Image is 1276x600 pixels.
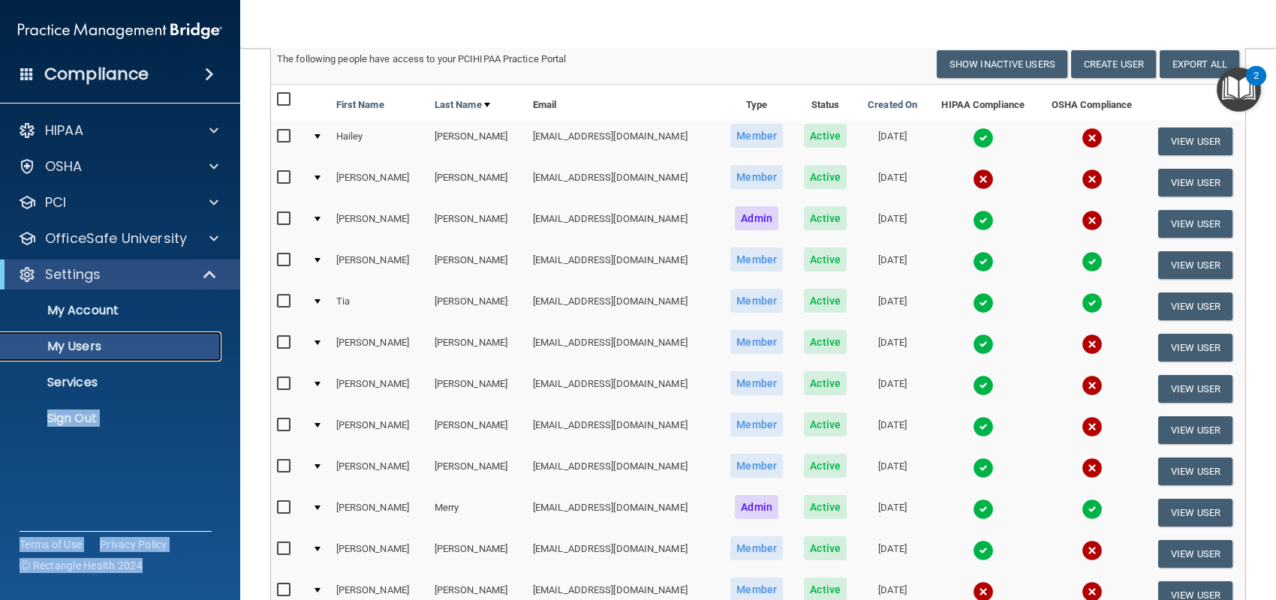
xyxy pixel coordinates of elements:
td: [PERSON_NAME] [330,451,429,492]
td: [DATE] [857,409,928,451]
td: [EMAIL_ADDRESS][DOMAIN_NAME] [527,286,720,327]
img: cross.ca9f0e7f.svg [1082,127,1103,148]
div: 2 [1253,76,1259,95]
img: tick.e7d51cea.svg [973,499,994,520]
td: [DATE] [857,492,928,533]
span: Active [804,165,847,189]
img: tick.e7d51cea.svg [973,334,994,355]
td: [EMAIL_ADDRESS][DOMAIN_NAME] [527,121,720,162]
td: [DATE] [857,244,928,286]
button: View User [1158,499,1232,526]
a: Created On [868,96,917,114]
a: PCI [18,193,218,211]
span: Member [730,371,783,395]
span: Member [730,289,783,313]
img: tick.e7d51cea.svg [973,292,994,313]
a: Terms of Use [20,537,82,552]
span: Active [804,536,847,560]
span: Member [730,165,783,189]
a: Settings [18,265,218,283]
span: The following people have access to your PCIHIPAA Practice Portal [277,53,567,64]
span: Admin [735,495,778,519]
td: [PERSON_NAME] [330,492,429,533]
span: Active [804,247,847,271]
button: View User [1158,210,1232,238]
p: My Account [10,303,215,318]
img: cross.ca9f0e7f.svg [1082,457,1103,478]
img: cross.ca9f0e7f.svg [973,169,994,190]
td: [DATE] [857,162,928,203]
td: [DATE] [857,533,928,574]
span: Admin [735,206,778,230]
span: Active [804,330,847,354]
td: Tia [330,286,429,327]
td: [PERSON_NAME] [330,409,429,451]
button: Show Inactive Users [937,50,1067,78]
img: cross.ca9f0e7f.svg [1082,334,1103,355]
img: cross.ca9f0e7f.svg [1082,375,1103,396]
td: [EMAIL_ADDRESS][DOMAIN_NAME] [527,244,720,286]
td: [PERSON_NAME] [429,368,527,409]
img: cross.ca9f0e7f.svg [1082,210,1103,231]
td: Hailey [330,121,429,162]
td: [EMAIL_ADDRESS][DOMAIN_NAME] [527,327,720,368]
th: Status [794,85,857,121]
img: tick.e7d51cea.svg [973,127,994,148]
span: Member [730,247,783,271]
td: [DATE] [857,451,928,492]
p: Settings [45,265,101,283]
button: View User [1158,457,1232,485]
button: View User [1158,292,1232,320]
p: Sign Out [10,411,215,426]
td: [PERSON_NAME] [330,327,429,368]
span: Active [804,412,847,436]
th: OSHA Compliance [1038,85,1145,121]
td: [PERSON_NAME] [330,533,429,574]
a: Last Name [435,96,490,114]
span: Member [730,124,783,148]
td: [DATE] [857,286,928,327]
span: Active [804,124,847,148]
td: [EMAIL_ADDRESS][DOMAIN_NAME] [527,162,720,203]
h4: Compliance [44,64,149,85]
td: [PERSON_NAME] [429,327,527,368]
img: tick.e7d51cea.svg [973,457,994,478]
span: Active [804,206,847,230]
p: Services [10,375,215,390]
span: Member [730,454,783,478]
a: Export All [1160,50,1239,78]
td: [EMAIL_ADDRESS][DOMAIN_NAME] [527,533,720,574]
td: [PERSON_NAME] [429,533,527,574]
a: Privacy Policy [100,537,167,552]
img: tick.e7d51cea.svg [973,540,994,561]
button: View User [1158,334,1232,361]
span: Active [804,371,847,395]
td: [EMAIL_ADDRESS][DOMAIN_NAME] [527,203,720,244]
p: HIPAA [45,121,83,139]
img: tick.e7d51cea.svg [973,251,994,272]
button: Open Resource Center, 2 new notifications [1217,67,1261,112]
a: First Name [336,96,384,114]
span: Member [730,536,783,560]
img: tick.e7d51cea.svg [973,375,994,396]
button: View User [1158,251,1232,279]
td: [PERSON_NAME] [330,244,429,286]
td: [EMAIL_ADDRESS][DOMAIN_NAME] [527,492,720,533]
button: View User [1158,375,1232,403]
button: View User [1158,169,1232,196]
span: Ⓒ Rectangle Health 2024 [20,558,143,573]
button: View User [1158,416,1232,444]
button: View User [1158,540,1232,568]
p: PCI [45,193,66,211]
a: OSHA [18,157,218,175]
td: [PERSON_NAME] [429,286,527,327]
td: [PERSON_NAME] [429,203,527,244]
span: Active [804,495,847,519]
td: [PERSON_NAME] [330,368,429,409]
img: tick.e7d51cea.svg [1082,499,1103,520]
th: Type [720,85,794,121]
span: Active [804,454,847,478]
td: [PERSON_NAME] [330,162,429,203]
td: [PERSON_NAME] [429,162,527,203]
img: cross.ca9f0e7f.svg [1082,416,1103,437]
